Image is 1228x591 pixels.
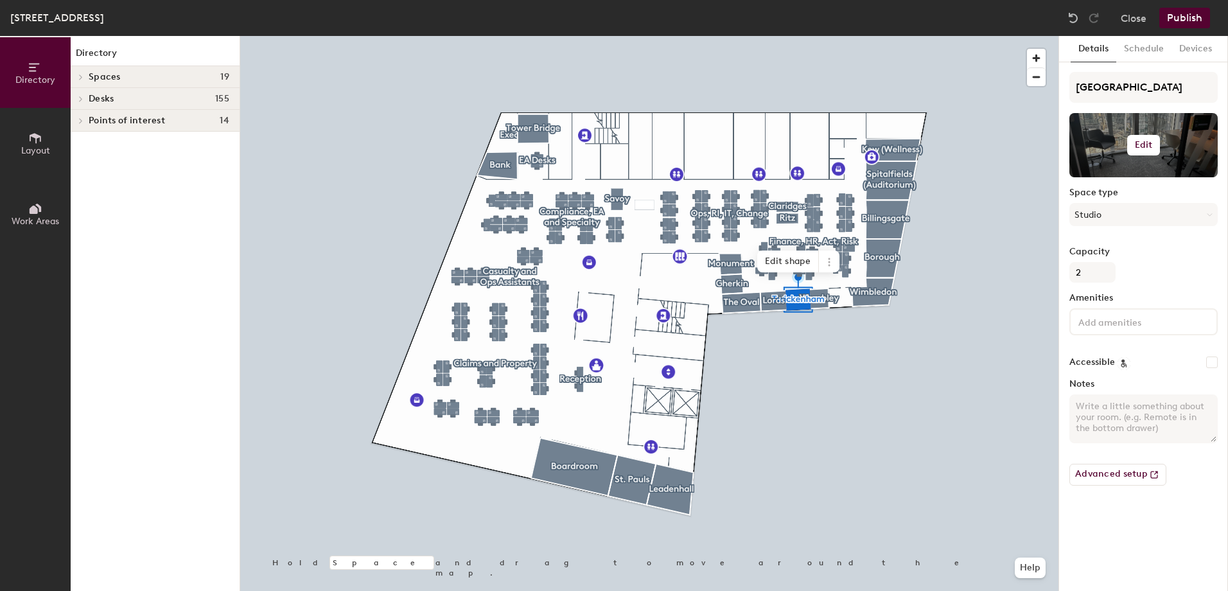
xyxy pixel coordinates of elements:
button: Devices [1171,36,1220,62]
button: Studio [1069,203,1218,226]
span: Layout [21,145,50,156]
h1: Directory [71,46,240,66]
label: Accessible [1069,357,1115,367]
span: Edit shape [757,251,819,272]
span: 19 [220,72,229,82]
input: Add amenities [1076,313,1191,329]
div: [STREET_ADDRESS] [10,10,104,26]
span: Work Areas [12,216,59,227]
span: Directory [15,75,55,85]
span: Points of interest [89,116,165,126]
label: Space type [1069,188,1218,198]
button: Publish [1159,8,1210,28]
button: Help [1015,558,1046,578]
label: Capacity [1069,247,1218,257]
img: Undo [1067,12,1080,24]
label: Amenities [1069,293,1218,303]
button: Details [1071,36,1116,62]
span: 155 [215,94,229,104]
label: Notes [1069,379,1218,389]
button: Edit [1127,135,1161,155]
h6: Edit [1135,140,1153,150]
span: Spaces [89,72,121,82]
img: Redo [1087,12,1100,24]
span: Desks [89,94,114,104]
span: 14 [220,116,229,126]
button: Advanced setup [1069,464,1166,486]
button: Schedule [1116,36,1171,62]
button: Close [1121,8,1146,28]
